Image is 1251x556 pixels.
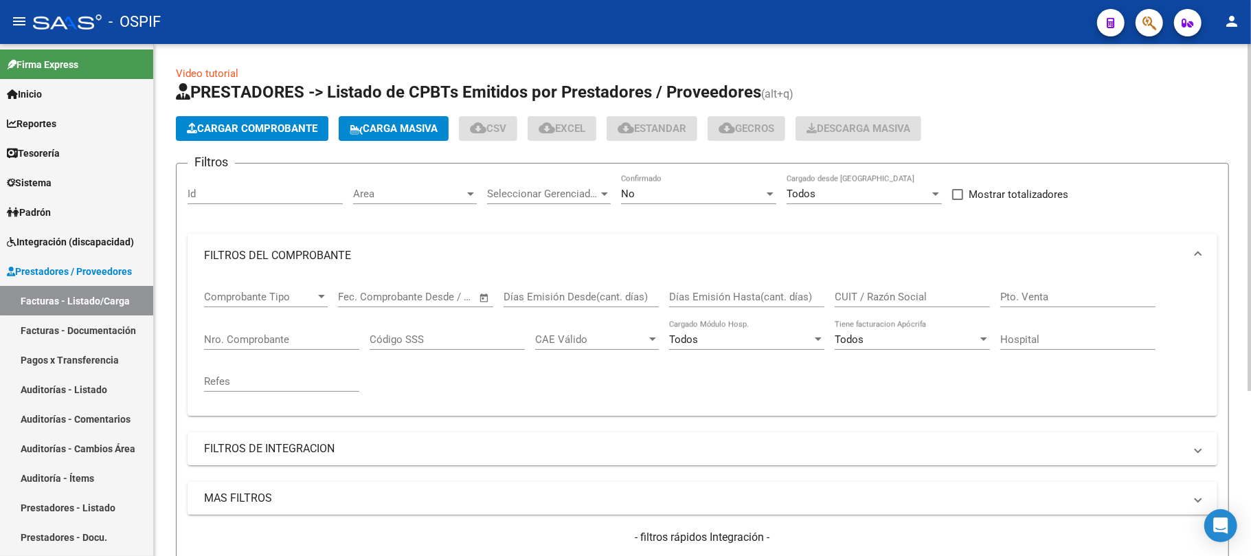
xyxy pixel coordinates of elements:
mat-expansion-panel-header: FILTROS DE INTEGRACION [188,432,1217,465]
span: Descarga Masiva [807,122,910,135]
div: Open Intercom Messenger [1204,509,1237,542]
span: Todos [669,333,698,346]
span: Area [353,188,464,200]
mat-icon: cloud_download [470,120,486,136]
div: FILTROS DEL COMPROBANTE [188,278,1217,416]
a: Video tutorial [176,67,238,80]
button: CSV [459,116,517,141]
span: Inicio [7,87,42,102]
h4: - filtros rápidos Integración - [188,530,1217,545]
input: Fecha fin [406,291,473,303]
span: Comprobante Tipo [204,291,315,303]
mat-icon: menu [11,13,27,30]
span: Sistema [7,175,52,190]
mat-icon: person [1224,13,1240,30]
span: Cargar Comprobante [187,122,317,135]
span: Tesorería [7,146,60,161]
mat-icon: cloud_download [719,120,735,136]
span: Mostrar totalizadores [969,186,1068,203]
span: (alt+q) [761,87,793,100]
span: Gecros [719,122,774,135]
span: Prestadores / Proveedores [7,264,132,279]
span: Reportes [7,116,56,131]
span: CSV [470,122,506,135]
span: Integración (discapacidad) [7,234,134,249]
button: Cargar Comprobante [176,116,328,141]
span: EXCEL [539,122,585,135]
button: Estandar [607,116,697,141]
span: Estandar [618,122,686,135]
button: EXCEL [528,116,596,141]
mat-expansion-panel-header: MAS FILTROS [188,482,1217,515]
mat-icon: cloud_download [618,120,634,136]
span: Todos [787,188,815,200]
button: Gecros [708,116,785,141]
span: No [621,188,635,200]
input: Fecha inicio [338,291,394,303]
mat-expansion-panel-header: FILTROS DEL COMPROBANTE [188,234,1217,278]
button: Descarga Masiva [796,116,921,141]
mat-panel-title: FILTROS DE INTEGRACION [204,441,1184,456]
span: CAE Válido [535,333,646,346]
mat-icon: cloud_download [539,120,555,136]
h3: Filtros [188,153,235,172]
button: Carga Masiva [339,116,449,141]
mat-panel-title: MAS FILTROS [204,491,1184,506]
span: - OSPIF [109,7,161,37]
span: Firma Express [7,57,78,72]
span: PRESTADORES -> Listado de CPBTs Emitidos por Prestadores / Proveedores [176,82,761,102]
span: Padrón [7,205,51,220]
mat-panel-title: FILTROS DEL COMPROBANTE [204,248,1184,263]
button: Open calendar [477,290,493,306]
span: Carga Masiva [350,122,438,135]
span: Todos [835,333,864,346]
app-download-masive: Descarga masiva de comprobantes (adjuntos) [796,116,921,141]
span: Seleccionar Gerenciador [487,188,598,200]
